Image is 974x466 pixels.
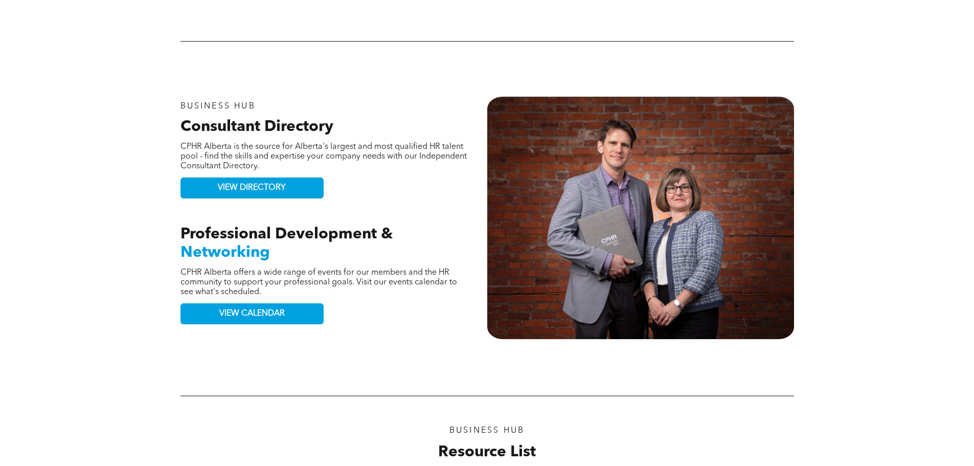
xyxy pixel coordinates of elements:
[438,445,536,460] span: Resource List
[180,227,393,242] span: Professional Development &
[180,245,270,260] span: Networking
[180,177,324,198] a: VIEW DIRECTORY
[487,97,794,340] img: 256A6295-ae81ebd7-1920w.png
[449,427,525,435] span: BUSINESS HUB
[180,269,457,296] span: CPHR Alberta offers a wide range of events for our members and the HR community to support your p...
[219,309,285,319] span: VIEW CALENDAR
[180,303,324,324] a: VIEW CALENDAR
[180,119,333,135] strong: Consultant Directory
[218,183,286,193] span: VIEW DIRECTORY
[180,143,467,170] span: CPHR Alberta is the source for Alberta's largest and most qualified HR talent pool - find the ski...
[180,102,256,110] span: BUSINESS HUB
